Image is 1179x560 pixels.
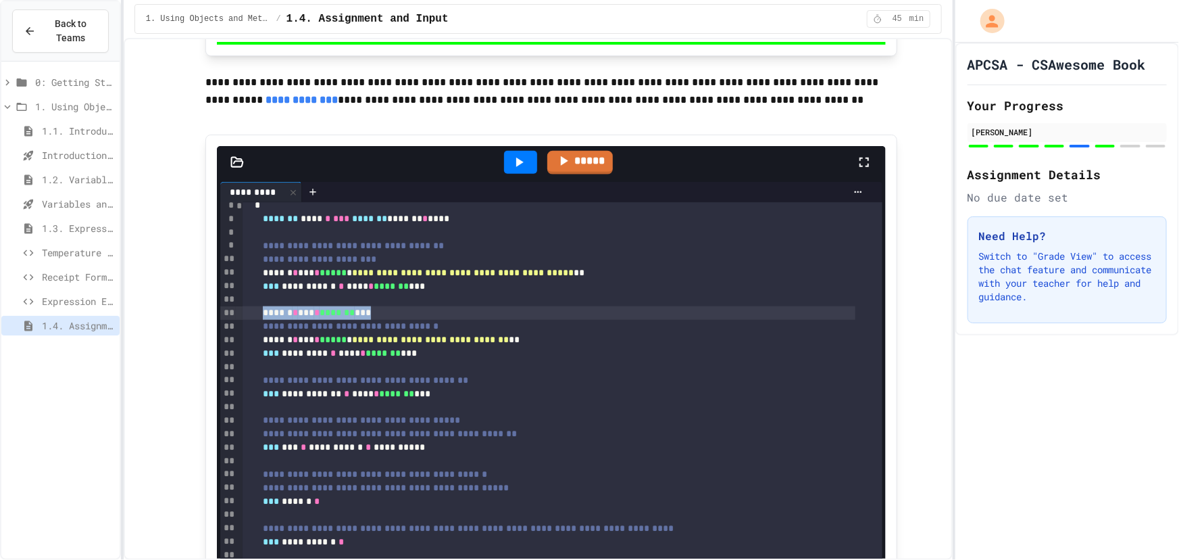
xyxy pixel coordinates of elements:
[968,96,1167,115] h2: Your Progress
[44,17,97,45] span: Back to Teams
[968,55,1146,74] h1: APCSA - CSAwesome Book
[886,14,908,24] span: 45
[276,14,280,24] span: /
[35,99,114,114] span: 1. Using Objects and Methods
[979,228,1155,244] h3: Need Help?
[42,319,114,333] span: 1.4. Assignment and Input
[42,246,114,260] span: Temperature Display Fix
[966,5,1008,37] div: My Account
[979,250,1155,304] p: Switch to "Grade View" to access the chat feature and communicate with your teacher for help and ...
[909,14,924,24] span: min
[968,165,1167,184] h2: Assignment Details
[286,11,449,27] span: 1.4. Assignment and Input
[968,189,1167,206] div: No due date set
[42,221,114,235] span: 1.3. Expressions and Output [New]
[42,294,114,308] span: Expression Evaluator Fix
[12,9,109,53] button: Back to Teams
[972,126,1163,138] div: [PERSON_NAME]
[42,172,114,187] span: 1.2. Variables and Data Types
[42,270,114,284] span: Receipt Formatter
[42,124,114,138] span: 1.1. Introduction to Algorithms, Programming, and Compilers
[35,75,114,89] span: 0: Getting Started
[42,197,114,211] span: Variables and Data Types - Quiz
[42,148,114,162] span: Introduction to Algorithms, Programming, and Compilers
[146,14,271,24] span: 1. Using Objects and Methods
